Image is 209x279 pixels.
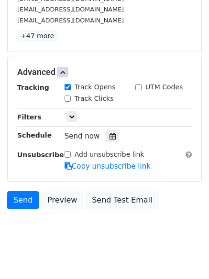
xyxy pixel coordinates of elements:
a: Send Test Email [86,191,158,209]
iframe: Chat Widget [161,233,209,279]
h5: Advanced [17,67,192,77]
span: Send now [65,132,100,140]
strong: Filters [17,113,42,121]
strong: Unsubscribe [17,151,64,159]
a: Send [7,191,39,209]
a: +47 more [17,30,57,42]
strong: Tracking [17,84,49,91]
label: Add unsubscribe link [75,150,144,160]
small: [EMAIL_ADDRESS][DOMAIN_NAME] [17,6,124,13]
a: Preview [41,191,83,209]
label: Track Clicks [75,94,114,104]
strong: Schedule [17,131,52,139]
label: UTM Codes [145,82,183,92]
label: Track Opens [75,82,116,92]
small: [EMAIL_ADDRESS][DOMAIN_NAME] [17,17,124,24]
a: Copy unsubscribe link [65,162,151,171]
